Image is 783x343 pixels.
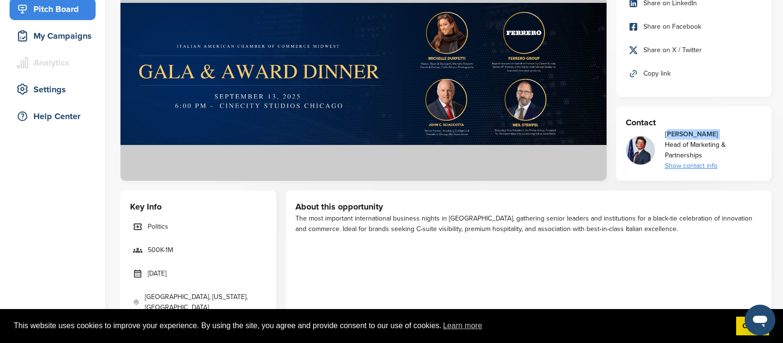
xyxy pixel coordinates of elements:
div: [PERSON_NAME] [665,129,762,140]
span: This website uses cookies to improve your experience. By using the site, you agree and provide co... [14,319,729,333]
iframe: Button to launch messaging window [745,305,775,335]
a: learn more about cookies [442,319,484,333]
span: Copy link [643,68,671,79]
a: Settings [10,78,96,100]
span: Share on X / Twitter [643,45,702,55]
a: My Campaigns [10,25,96,47]
h3: About this opportunity [295,200,762,213]
a: Share on Facebook [626,17,762,37]
span: [GEOGRAPHIC_DATA], [US_STATE], [GEOGRAPHIC_DATA] [145,292,263,313]
span: [DATE] [148,268,166,279]
div: Show contact info [665,161,762,171]
a: Help Center [10,105,96,127]
span: 500K-1M [148,245,173,255]
div: The most important international business nights in [GEOGRAPHIC_DATA], gathering senior leaders a... [295,213,762,234]
div: My Campaigns [14,27,96,44]
div: Pitch Board [14,0,96,18]
h3: Contact [626,116,762,129]
div: Help Center [14,108,96,125]
img: 456091337 3888871618063310 4174412851887220271 n [626,136,655,165]
div: Head of Marketing & Partnerships [665,140,762,161]
span: Share on Facebook [643,22,701,32]
h3: Key Info [130,200,267,213]
a: dismiss cookie message [736,317,769,336]
div: Settings [14,81,96,98]
a: Share on X / Twitter [626,40,762,60]
a: Analytics [10,52,96,74]
a: Copy link [626,64,762,84]
span: Politics [148,221,168,232]
div: Analytics [14,54,96,71]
